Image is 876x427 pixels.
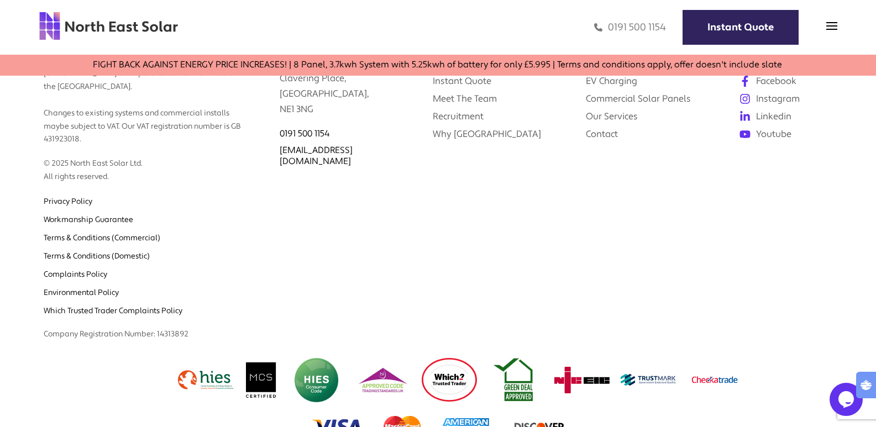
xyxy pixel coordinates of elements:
a: Linkedin [739,110,859,123]
a: Instagram [739,93,859,105]
p: © 2025 North East Solar Ltd. All rights reserved. [44,146,246,184]
a: Recruitment [433,110,484,122]
a: Contact [586,128,618,140]
img: NicEic Logo [554,358,610,402]
a: Instant Quote [683,10,799,45]
img: which logo [422,358,477,402]
a: Youtube [739,128,859,140]
img: TSI Logo [355,358,411,402]
a: Privacy Policy [44,197,92,207]
a: EV Charging [586,75,637,87]
a: Terms & Conditions (Domestic) [44,251,150,261]
img: Trustmark Logo [621,358,676,402]
img: phone icon [594,21,602,34]
img: north east solar logo [39,11,179,41]
a: Workmanship Guarantee [44,215,133,225]
a: Our Services [586,110,638,122]
a: Environmental Policy [44,288,119,298]
iframe: chat widget [830,383,865,416]
img: facebook icon [739,76,751,87]
a: Facebook [739,75,859,87]
img: hies logo [178,358,233,402]
p: North East Solar is an independent business specialising in solar panel installation, that is bas... [44,30,246,146]
a: Which Trusted Trader Complaints Policy [44,306,182,316]
a: Why [GEOGRAPHIC_DATA] [433,128,541,140]
p: Company Registration Number: 14313892 [44,317,246,341]
img: linkedin icon [739,111,751,122]
img: youtube icon [739,129,751,140]
a: Commercial Solar Panels [586,93,691,104]
img: HIES Logo [289,358,344,402]
a: [EMAIL_ADDRESS][DOMAIN_NAME] [280,145,353,167]
a: Complaints Policy [44,270,107,280]
a: 0191 500 1154 [280,128,330,139]
img: Green deal approved logo [488,358,543,402]
a: Instant Quote [433,75,491,87]
img: instagram icon [739,93,751,104]
a: Meet The Team [433,93,497,104]
a: 0191 500 1154 [594,21,666,34]
img: MCS logo [244,358,278,402]
img: menu icon [826,20,837,31]
a: Terms & Conditions (Commercial) [44,233,160,243]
